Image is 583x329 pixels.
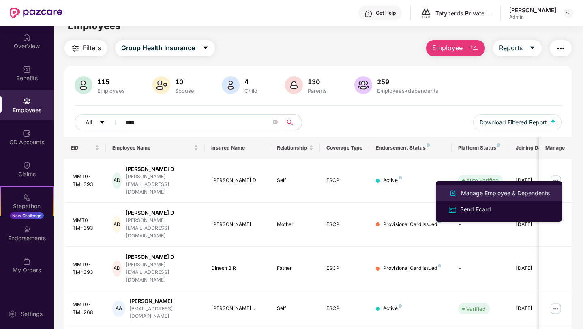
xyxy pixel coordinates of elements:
[112,216,122,233] div: AD
[83,43,101,53] span: Filters
[516,221,552,229] div: [DATE]
[23,129,31,137] img: svg+xml;base64,PHN2ZyBpZD0iQ0RfQWNjb3VudHMiIGRhdGEtbmFtZT0iQ0QgQWNjb3VudHMiIHhtbG5zPSJodHRwOi8vd3...
[106,137,205,159] th: Employee Name
[509,137,559,159] th: Joining Date
[539,137,572,159] th: Manage
[516,265,552,272] div: [DATE]
[383,305,402,312] div: Active
[497,143,500,147] img: svg+xml;base64,PHN2ZyB4bWxucz0iaHR0cDovL3d3dy53My5vcmcvMjAwMC9zdmciIHdpZHRoPSI4IiBoZWlnaHQ9IjgiIH...
[211,177,264,184] div: [PERSON_NAME] D
[211,305,264,312] div: [PERSON_NAME]...
[277,221,313,229] div: Mother
[64,40,107,56] button: Filters
[277,145,307,151] span: Relationship
[129,305,198,320] div: [EMAIL_ADDRESS][DOMAIN_NAME]
[466,176,499,184] div: Auto Verified
[277,177,313,184] div: Self
[112,145,192,151] span: Employee Name
[64,137,106,159] th: EID
[466,305,486,313] div: Verified
[549,174,562,187] img: manageButton
[273,120,278,124] span: close-circle
[112,173,122,189] div: AD
[458,145,503,151] div: Platform Status
[306,88,328,94] div: Parents
[126,173,198,196] div: [PERSON_NAME][EMAIL_ADDRESS][DOMAIN_NAME]
[376,10,396,16] div: Get Help
[473,114,562,130] button: Download Filtered Report
[375,78,440,86] div: 259
[420,7,432,19] img: logo%20-%20black%20(1).png
[277,265,313,272] div: Father
[73,217,99,232] div: MMT0-TM-393
[376,145,445,151] div: Endorsement Status
[438,264,441,267] img: svg+xml;base64,PHN2ZyB4bWxucz0iaHR0cDovL3d3dy53My5vcmcvMjAwMC9zdmciIHdpZHRoPSI4IiBoZWlnaHQ9IjgiIH...
[326,177,363,184] div: ESCP
[383,265,441,272] div: Provisional Card Issued
[112,261,122,277] div: AD
[23,193,31,201] img: svg+xml;base64,PHN2ZyB4bWxucz0iaHR0cDovL3d3dy53My5vcmcvMjAwMC9zdmciIHdpZHRoPSIyMSIgaGVpZ2h0PSIyMC...
[354,76,372,94] img: svg+xml;base64,PHN2ZyB4bWxucz0iaHR0cDovL3d3dy53My5vcmcvMjAwMC9zdmciIHhtbG5zOnhsaW5rPSJodHRwOi8vd3...
[174,88,196,94] div: Spouse
[459,189,551,198] div: Manage Employee & Dependents
[23,257,31,265] img: svg+xml;base64,PHN2ZyBpZD0iTXlfT3JkZXJzIiBkYXRhLW5hbWU9Ik15IE9yZGVycyIgeG1sbnM9Imh0dHA6Ly93d3cudz...
[427,143,430,147] img: svg+xml;base64,PHN2ZyB4bWxucz0iaHR0cDovL3d3dy53My5vcmcvMjAwMC9zdmciIHdpZHRoPSI4IiBoZWlnaHQ9IjgiIH...
[174,78,196,86] div: 10
[126,261,198,284] div: [PERSON_NAME][EMAIL_ADDRESS][DOMAIN_NAME]
[426,40,485,56] button: Employee
[126,217,198,240] div: [PERSON_NAME][EMAIL_ADDRESS][DOMAIN_NAME]
[115,40,215,56] button: Group Health Insurancecaret-down
[211,265,264,272] div: Dinesh B R
[326,265,363,272] div: ESCP
[549,302,562,315] img: manageButton
[23,33,31,41] img: svg+xml;base64,PHN2ZyBpZD0iSG9tZSIgeG1sbnM9Imh0dHA6Ly93d3cudzMub3JnLzIwMDAvc3ZnIiB3aWR0aD0iMjAiIG...
[129,297,198,305] div: [PERSON_NAME]
[282,114,302,130] button: search
[469,44,479,53] img: svg+xml;base64,PHN2ZyB4bWxucz0iaHR0cDovL3d3dy53My5vcmcvMjAwMC9zdmciIHhtbG5zOnhsaW5rPSJodHRwOi8vd3...
[23,225,31,233] img: svg+xml;base64,PHN2ZyBpZD0iRW5kb3JzZW1lbnRzIiB4bWxucz0iaHR0cDovL3d3dy53My5vcmcvMjAwMC9zdmciIHdpZH...
[432,43,463,53] span: Employee
[435,9,492,17] div: Tatynerds Private Limited
[152,76,170,94] img: svg+xml;base64,PHN2ZyB4bWxucz0iaHR0cDovL3d3dy53My5vcmcvMjAwMC9zdmciIHhtbG5zOnhsaW5rPSJodHRwOi8vd3...
[99,120,105,126] span: caret-down
[75,76,92,94] img: svg+xml;base64,PHN2ZyB4bWxucz0iaHR0cDovL3d3dy53My5vcmcvMjAwMC9zdmciIHhtbG5zOnhsaW5rPSJodHRwOi8vd3...
[243,88,259,94] div: Child
[75,114,124,130] button: Allcaret-down
[112,301,126,317] div: AA
[383,177,402,184] div: Active
[9,310,17,318] img: svg+xml;base64,PHN2ZyBpZD0iU2V0dGluZy0yMHgyMCIgeG1sbnM9Imh0dHA6Ly93d3cudzMub3JnLzIwMDAvc3ZnIiB3aW...
[452,247,509,291] td: -
[493,40,542,56] button: Reportscaret-down
[71,145,93,151] span: EID
[459,205,493,214] div: Send Ecard
[285,76,303,94] img: svg+xml;base64,PHN2ZyB4bWxucz0iaHR0cDovL3d3dy53My5vcmcvMjAwMC9zdmciIHhtbG5zOnhsaW5rPSJodHRwOi8vd3...
[509,14,556,20] div: Admin
[516,177,552,184] div: [DATE]
[375,88,440,94] div: Employees+dependents
[96,88,126,94] div: Employees
[243,78,259,86] div: 4
[448,205,457,214] img: svg+xml;base64,PHN2ZyB4bWxucz0iaHR0cDovL3d3dy53My5vcmcvMjAwMC9zdmciIHdpZHRoPSIxNiIgaGVpZ2h0PSIxNi...
[73,173,99,188] div: MMT0-TM-393
[364,10,373,18] img: svg+xml;base64,PHN2ZyBpZD0iSGVscC0zMngzMiIgeG1sbnM9Imh0dHA6Ly93d3cudzMub3JnLzIwMDAvc3ZnIiB3aWR0aD...
[556,44,566,53] img: svg+xml;base64,PHN2ZyB4bWxucz0iaHR0cDovL3d3dy53My5vcmcvMjAwMC9zdmciIHdpZHRoPSIyNCIgaGVpZ2h0PSIyNC...
[529,45,536,52] span: caret-down
[121,43,195,53] span: Group Health Insurance
[96,78,126,86] div: 115
[270,137,320,159] th: Relationship
[326,305,363,312] div: ESCP
[211,221,264,229] div: [PERSON_NAME]
[126,209,198,217] div: [PERSON_NAME] D
[399,304,402,308] img: svg+xml;base64,PHN2ZyB4bWxucz0iaHR0cDovL3d3dy53My5vcmcvMjAwMC9zdmciIHdpZHRoPSI4IiBoZWlnaHQ9IjgiIH...
[320,137,369,159] th: Coverage Type
[10,212,44,219] div: New Challenge
[126,165,198,173] div: [PERSON_NAME] D
[202,45,209,52] span: caret-down
[86,118,92,127] span: All
[18,310,45,318] div: Settings
[509,6,556,14] div: [PERSON_NAME]
[23,97,31,105] img: svg+xml;base64,PHN2ZyBpZD0iRW1wbG95ZWVzIiB4bWxucz0iaHR0cDovL3d3dy53My5vcmcvMjAwMC9zdmciIHdpZHRoPS...
[452,203,509,247] td: -
[23,65,31,73] img: svg+xml;base64,PHN2ZyBpZD0iQmVuZWZpdHMiIHhtbG5zPSJodHRwOi8vd3d3LnczLm9yZy8yMDAwL3N2ZyIgd2lkdGg9Ij...
[277,305,313,312] div: Self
